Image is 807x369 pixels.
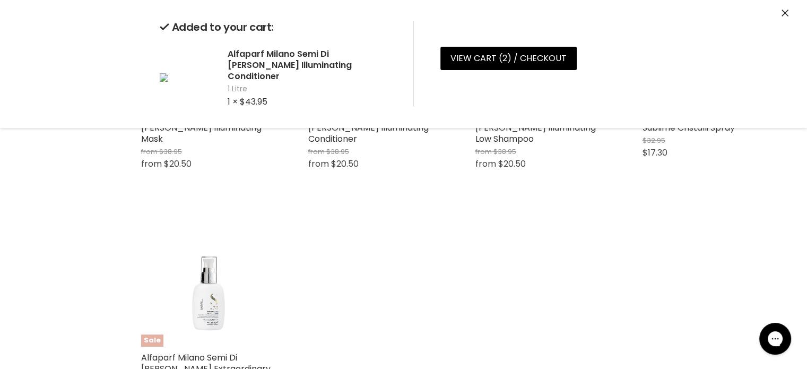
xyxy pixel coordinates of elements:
span: from [308,158,329,170]
button: Close [782,8,788,19]
span: 2 [502,52,507,64]
span: 1 × [228,96,238,108]
h2: Alfaparf Milano Semi Di [PERSON_NAME] Illuminating Conditioner [228,48,396,82]
a: View cart (2) / Checkout [440,47,577,70]
img: Alfaparf Milano Semi Di Lino Diamond Illuminating Conditioner [160,73,168,82]
span: from [475,147,492,157]
iframe: Gorgias live chat messenger [754,319,796,358]
span: from [141,147,158,157]
span: $38.95 [159,147,182,157]
a: Alfaparf Milano Semi Di Lino Diamond Extraordinary All-In-1 FluidSale [141,211,276,347]
img: Alfaparf Milano Semi Di Lino Diamond Extraordinary All-In-1 Fluid [141,211,276,347]
span: $38.95 [493,147,516,157]
span: $38.95 [326,147,349,157]
h2: Added to your cart: [160,21,396,33]
span: $17.30 [643,147,667,159]
span: $20.50 [331,158,359,170]
span: Sale [141,334,163,347]
span: $20.50 [164,158,192,170]
span: from [141,158,162,170]
span: from [308,147,325,157]
span: $20.50 [498,158,526,170]
span: $32.95 [643,135,665,145]
span: from [475,158,496,170]
span: 1 Litre [228,84,396,95]
span: $43.95 [240,96,267,108]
